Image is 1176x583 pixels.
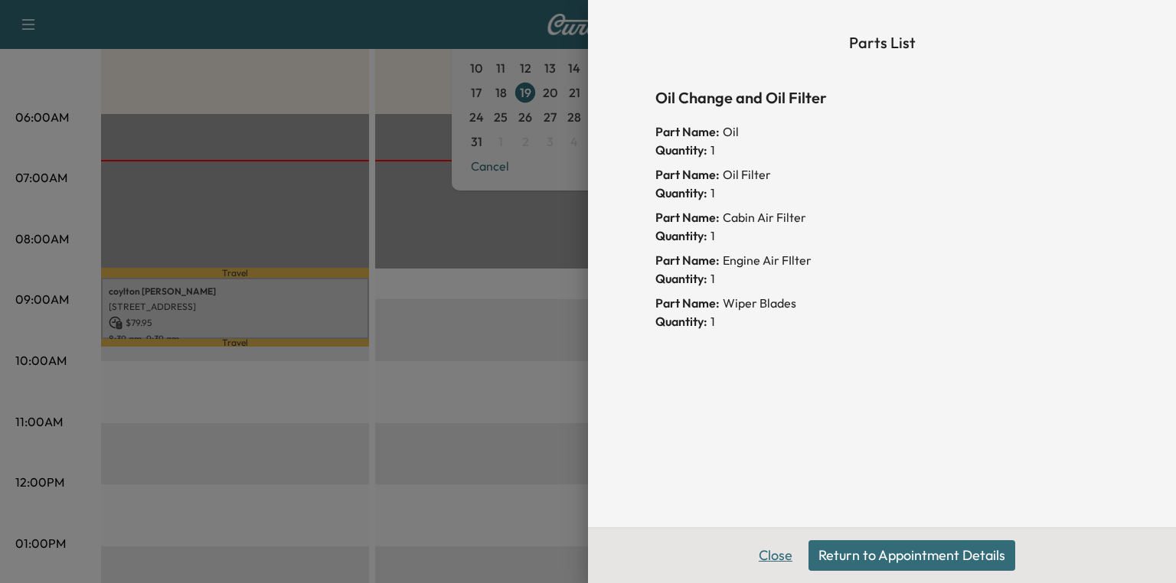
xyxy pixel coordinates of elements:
div: 1 [655,312,1109,331]
span: Part Name: [655,165,720,184]
div: Cabin Air Filter [655,208,1109,226]
span: Quantity: [655,141,707,159]
button: Close [749,540,802,571]
span: Part Name: [655,208,720,226]
div: 1 [655,141,1109,159]
h6: Oil Change and Oil Filter [655,86,1109,110]
div: Oil [655,122,1109,141]
div: 1 [655,269,1109,288]
div: 1 [655,226,1109,245]
span: Part Name: [655,294,720,312]
span: Part Name: [655,251,720,269]
div: 1 [655,184,1109,202]
span: Part Name: [655,122,720,141]
span: Quantity: [655,269,707,288]
div: Oil Filter [655,165,1109,184]
span: Quantity: [655,184,707,202]
span: Quantity: [655,312,707,331]
h6: Parts List [655,31,1109,55]
div: Engine Air FIlter [655,251,1109,269]
button: Return to Appointment Details [808,540,1015,571]
span: Quantity: [655,226,707,245]
div: Wiper Blades [655,294,1109,312]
